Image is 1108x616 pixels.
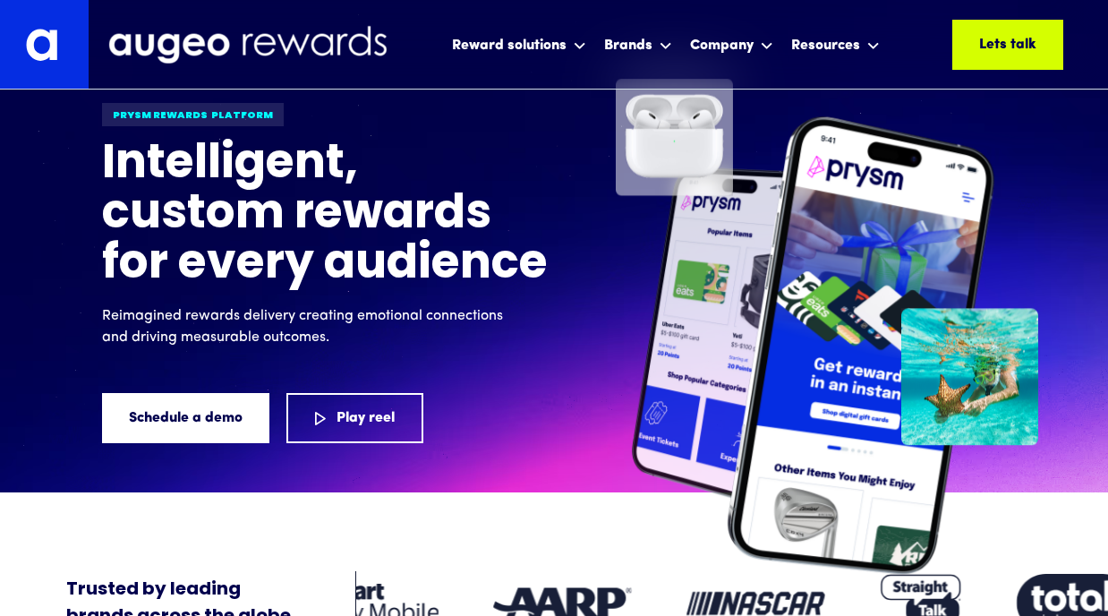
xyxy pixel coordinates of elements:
h1: Intelligent, custom rewards for every audience [102,141,550,291]
div: Company [690,35,754,56]
div: Company [686,21,778,68]
a: Lets talk [952,20,1063,70]
a: Schedule a demo [102,393,269,443]
div: Resources [787,21,884,68]
div: Prysm Rewards platform [102,103,284,126]
div: Reward solutions [447,21,591,68]
div: Brands [604,35,652,56]
p: Reimagined rewards delivery creating emotional connections and driving measurable outcomes. [102,305,514,348]
div: Reward solutions [452,35,567,56]
a: Play reel [286,393,423,443]
div: Brands [600,21,677,68]
div: Resources [791,35,860,56]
